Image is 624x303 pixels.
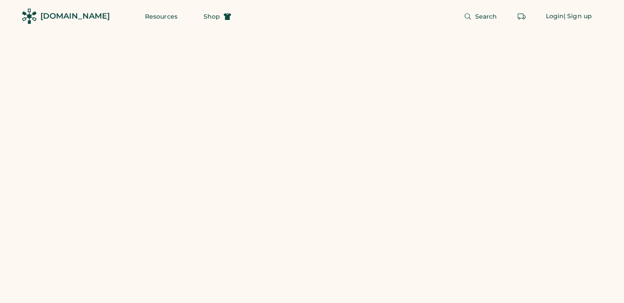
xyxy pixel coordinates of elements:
button: Search [453,8,508,25]
img: yH5BAEAAAAALAAAAAABAAEAAAIBRAA7 [302,138,322,160]
button: Shop [193,8,242,25]
div: | Sign up [564,12,592,21]
button: Retrieve an order [513,8,530,25]
span: Search [475,13,497,20]
span: Shop [204,13,220,20]
div: Login [546,12,564,21]
img: Rendered Logo - Screens [22,9,37,24]
button: Resources [135,8,188,25]
div: [DOMAIN_NAME] [40,11,110,22]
